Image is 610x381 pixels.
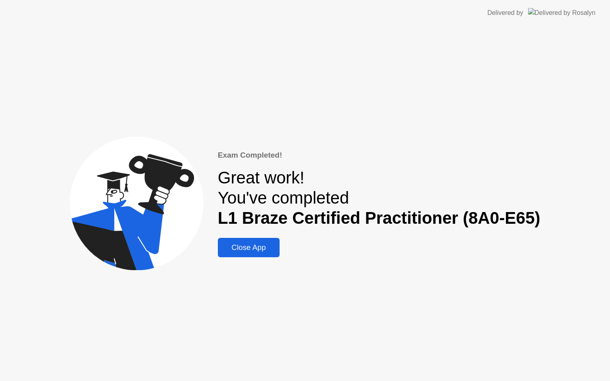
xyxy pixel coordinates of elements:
[218,238,280,257] button: Close App
[218,150,540,161] div: Exam Completed!
[487,8,523,18] div: Delivered by
[218,168,540,228] div: Great work! You've completed
[220,243,277,252] div: Close App
[218,208,540,227] b: L1 Braze Certified Practitioner (8A0-E65)
[528,8,595,17] img: Delivered by Rosalyn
